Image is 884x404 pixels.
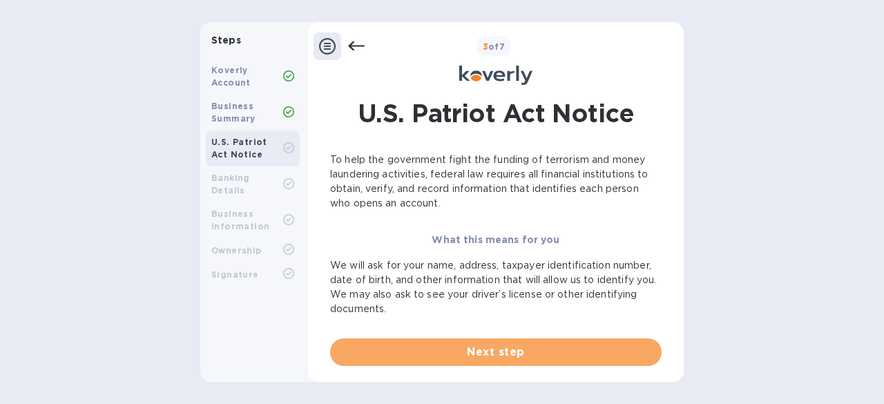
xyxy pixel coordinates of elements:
[211,209,269,231] b: Business Information
[432,234,559,245] b: What this means for you
[211,65,251,88] b: Koverly Account
[211,137,267,160] b: U.S. Patriot Act Notice
[341,344,651,360] span: Next step
[483,41,488,52] span: 3
[330,153,662,211] p: To help the government fight the funding of terrorism and money laundering activities, federal la...
[330,338,662,366] button: Next step
[211,35,241,46] b: Steps
[211,173,250,195] b: Banking Details
[358,96,634,131] h1: U.S. Patriot Act Notice
[211,269,259,280] b: Signature
[330,258,662,316] p: We will ask for your name, address, taxpayer identification number, date of birth, and other info...
[211,101,256,124] b: Business Summary
[211,245,262,256] b: Ownership
[483,41,506,52] b: of 7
